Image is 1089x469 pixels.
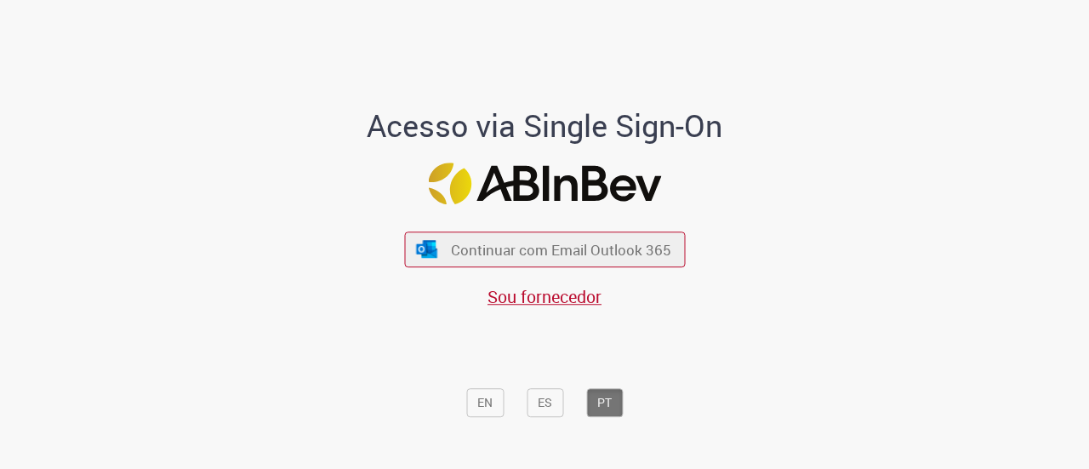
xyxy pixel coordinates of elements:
button: ícone Azure/Microsoft 360 Continuar com Email Outlook 365 [404,232,685,267]
a: Sou fornecedor [487,285,602,308]
button: ES [527,388,563,417]
img: ícone Azure/Microsoft 360 [415,240,439,258]
img: Logo ABInBev [428,163,661,204]
h1: Acesso via Single Sign-On [309,109,781,143]
span: Continuar com Email Outlook 365 [451,240,671,260]
button: PT [586,388,623,417]
button: EN [466,388,504,417]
